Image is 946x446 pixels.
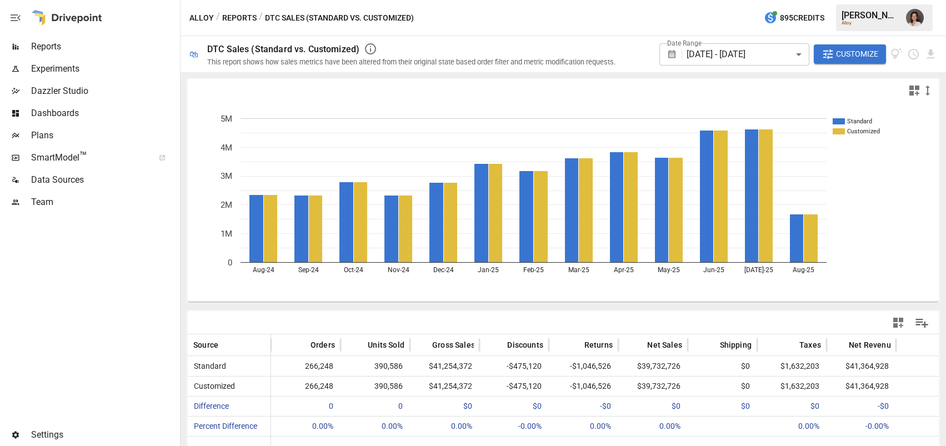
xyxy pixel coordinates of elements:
[189,11,214,25] button: Alloy
[433,266,454,274] text: Dec-24
[739,377,752,396] span: $0
[814,44,886,64] button: Customize
[667,38,702,48] label: Date Range
[216,11,220,25] div: /
[31,428,178,442] span: Settings
[219,337,235,353] button: Sort
[588,417,613,436] span: 0.00%
[844,357,890,376] span: $41,364,928
[635,357,682,376] span: $39,732,726
[844,377,890,396] span: $41,364,928
[416,337,431,353] button: Sort
[799,339,821,350] span: Taxes
[490,337,506,353] button: Sort
[31,151,147,164] span: SmartModel
[584,339,613,350] span: Returns
[221,171,232,181] text: 3M
[523,266,544,274] text: Feb-25
[79,149,87,163] span: ™
[207,44,359,54] div: DTC Sales (Standard vs. Customized)
[303,357,335,376] span: 266,248
[687,43,809,66] div: [DATE] - [DATE]
[614,266,634,274] text: Apr-25
[809,397,821,416] span: $0
[373,377,404,396] span: 390,586
[909,310,934,335] button: Manage Columns
[388,266,409,274] text: Nov-24
[380,417,404,436] span: 0.00%
[847,128,880,135] text: Customized
[780,11,824,25] span: 895 Credits
[531,397,543,416] span: $0
[253,266,274,274] text: Aug-24
[189,382,235,390] span: Customized
[193,339,218,350] span: Source
[31,62,178,76] span: Experiments
[31,107,178,120] span: Dashboards
[658,266,680,274] text: May-25
[228,258,232,268] text: 0
[207,58,615,66] div: This report shows how sales metrics have been altered from their original state based order filte...
[259,11,263,25] div: /
[739,397,752,416] span: $0
[842,10,899,21] div: [PERSON_NAME]
[793,266,814,274] text: Aug-25
[31,84,178,98] span: Dazzler Studio
[779,357,821,376] span: $1,632,203
[779,377,821,396] span: $1,632,203
[311,339,335,350] span: Orders
[368,339,404,350] span: Units Sold
[658,417,682,436] span: 0.00%
[189,422,257,430] span: Percent Difference
[294,337,309,353] button: Sort
[311,417,335,436] span: 0.00%
[647,339,682,350] span: Net Sales
[847,118,872,125] text: Standard
[568,357,613,376] span: -$1,046,526
[703,337,719,353] button: Sort
[842,21,899,26] div: Alloy
[924,48,937,61] button: Download report
[899,2,930,33] button: Franziska Ibscher
[432,339,475,350] span: Gross Sales
[351,337,367,353] button: Sort
[598,397,613,416] span: -$0
[836,47,878,61] span: Customize
[221,229,232,239] text: 1M
[635,377,682,396] span: $39,732,726
[703,266,724,274] text: Jun-25
[517,417,543,436] span: -0.00%
[31,129,178,142] span: Plans
[876,397,890,416] span: -$0
[832,337,848,353] button: Sort
[630,337,646,353] button: Sort
[849,339,895,350] span: Net Revenue
[906,9,924,27] img: Franziska Ibscher
[505,377,543,396] span: -$475,120
[505,357,543,376] span: -$475,120
[568,337,583,353] button: Sort
[397,397,404,416] span: 0
[221,114,232,124] text: 5M
[864,417,890,436] span: -0.00%
[189,402,229,410] span: Difference
[797,417,821,436] span: 0.00%
[298,266,319,274] text: Sep-24
[31,173,178,187] span: Data Sources
[783,337,798,353] button: Sort
[568,377,613,396] span: -$1,046,526
[303,377,335,396] span: 266,248
[449,417,474,436] span: 0.00%
[907,48,920,61] button: Schedule report
[427,377,474,396] span: $41,254,372
[670,397,682,416] span: $0
[222,11,257,25] button: Reports
[759,8,829,28] button: 895Credits
[188,102,939,302] svg: A chart.
[744,266,773,274] text: [DATE]-25
[31,40,178,53] span: Reports
[890,44,903,64] button: View documentation
[31,196,178,209] span: Team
